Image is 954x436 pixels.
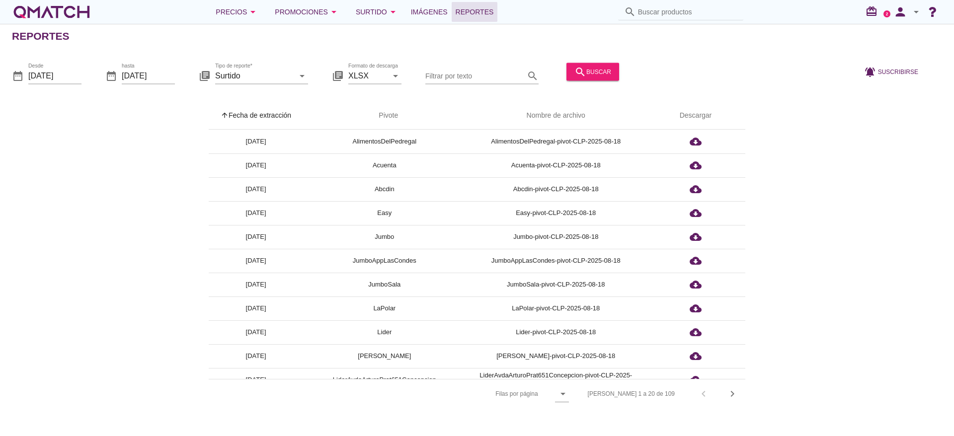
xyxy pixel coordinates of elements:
td: Easy [303,201,466,225]
td: [PERSON_NAME]-pivot-CLP-2025-08-18 [466,344,646,368]
td: [DATE] [209,368,303,392]
button: Suscribirse [856,63,926,80]
button: Precios [208,2,267,22]
i: cloud_download [690,350,702,362]
td: [DATE] [209,225,303,249]
td: LaPolar [303,296,466,320]
td: [DATE] [209,296,303,320]
input: Formato de descarga [348,68,388,83]
i: library_books [199,70,211,81]
i: search [527,70,539,81]
div: Precios [216,6,259,18]
td: [DATE] [209,153,303,177]
div: buscar [574,66,611,77]
h2: Reportes [12,28,70,44]
td: AlimentosDelPedregal-pivot-CLP-2025-08-18 [466,130,646,153]
text: 2 [886,11,888,16]
td: Jumbo-pivot-CLP-2025-08-18 [466,225,646,249]
th: Descargar: Not sorted. [646,102,745,130]
i: arrow_drop_down [247,6,259,18]
i: arrow_upward [221,111,229,119]
i: date_range [105,70,117,81]
td: [DATE] [209,201,303,225]
button: Promociones [267,2,348,22]
td: Acuenta-pivot-CLP-2025-08-18 [466,153,646,177]
td: [DATE] [209,320,303,344]
i: search [574,66,586,77]
th: Nombre de archivo: Not sorted. [466,102,646,130]
i: cloud_download [690,374,702,386]
i: person [890,5,910,19]
i: arrow_drop_down [296,70,308,81]
div: Promociones [275,6,340,18]
i: cloud_download [690,207,702,219]
i: notifications_active [864,66,878,77]
td: [DATE] [209,273,303,296]
button: Next page [723,385,741,403]
div: Filas por página [396,379,568,408]
td: LiderAvdaArturoPrat651Concepcion-pivot-CLP-2025-08-18 [466,368,646,392]
th: Fecha de extracción: Sorted ascending. Activate to sort descending. [209,102,303,130]
a: 2 [883,10,890,17]
td: JumboAppLasCondes-pivot-CLP-2025-08-18 [466,249,646,273]
td: Jumbo [303,225,466,249]
td: [DATE] [209,177,303,201]
i: redeem [866,5,881,17]
i: cloud_download [690,302,702,314]
td: JumboSala-pivot-CLP-2025-08-18 [466,273,646,296]
td: Lider-pivot-CLP-2025-08-18 [466,320,646,344]
td: Abcdin-pivot-CLP-2025-08-18 [466,177,646,201]
a: Reportes [452,2,498,22]
td: JumboAppLasCondes [303,249,466,273]
i: arrow_drop_down [328,6,340,18]
td: Lider [303,320,466,344]
i: cloud_download [690,255,702,267]
i: cloud_download [690,183,702,195]
input: Buscar productos [638,4,737,20]
td: [PERSON_NAME] [303,344,466,368]
button: buscar [566,63,619,80]
td: Easy-pivot-CLP-2025-08-18 [466,201,646,225]
th: Pivote: Not sorted. Activate to sort ascending. [303,102,466,130]
a: white-qmatch-logo [12,2,91,22]
button: Surtido [348,2,407,22]
td: [DATE] [209,249,303,273]
input: hasta [122,68,175,83]
input: Desde [28,68,81,83]
td: [DATE] [209,344,303,368]
div: [PERSON_NAME] 1 a 20 de 109 [588,389,675,398]
input: Tipo de reporte* [215,68,294,83]
td: LaPolar-pivot-CLP-2025-08-18 [466,296,646,320]
span: Suscribirse [878,67,918,76]
span: Reportes [456,6,494,18]
td: JumboSala [303,273,466,296]
i: cloud_download [690,326,702,338]
input: Filtrar por texto [425,68,525,83]
i: arrow_drop_down [387,6,399,18]
span: Imágenes [411,6,448,18]
a: Imágenes [407,2,452,22]
div: Surtido [356,6,399,18]
i: cloud_download [690,159,702,171]
i: cloud_download [690,136,702,147]
td: Abcdin [303,177,466,201]
i: cloud_download [690,279,702,291]
i: arrow_drop_down [557,388,569,400]
i: chevron_right [726,388,738,400]
i: search [624,6,636,18]
td: LiderAvdaArturoPrat651Concepcion [303,368,466,392]
td: AlimentosDelPedregal [303,130,466,153]
td: Acuenta [303,153,466,177]
i: arrow_drop_down [910,6,922,18]
i: library_books [332,70,344,81]
i: date_range [12,70,24,81]
i: cloud_download [690,231,702,243]
i: arrow_drop_down [390,70,401,81]
td: [DATE] [209,130,303,153]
